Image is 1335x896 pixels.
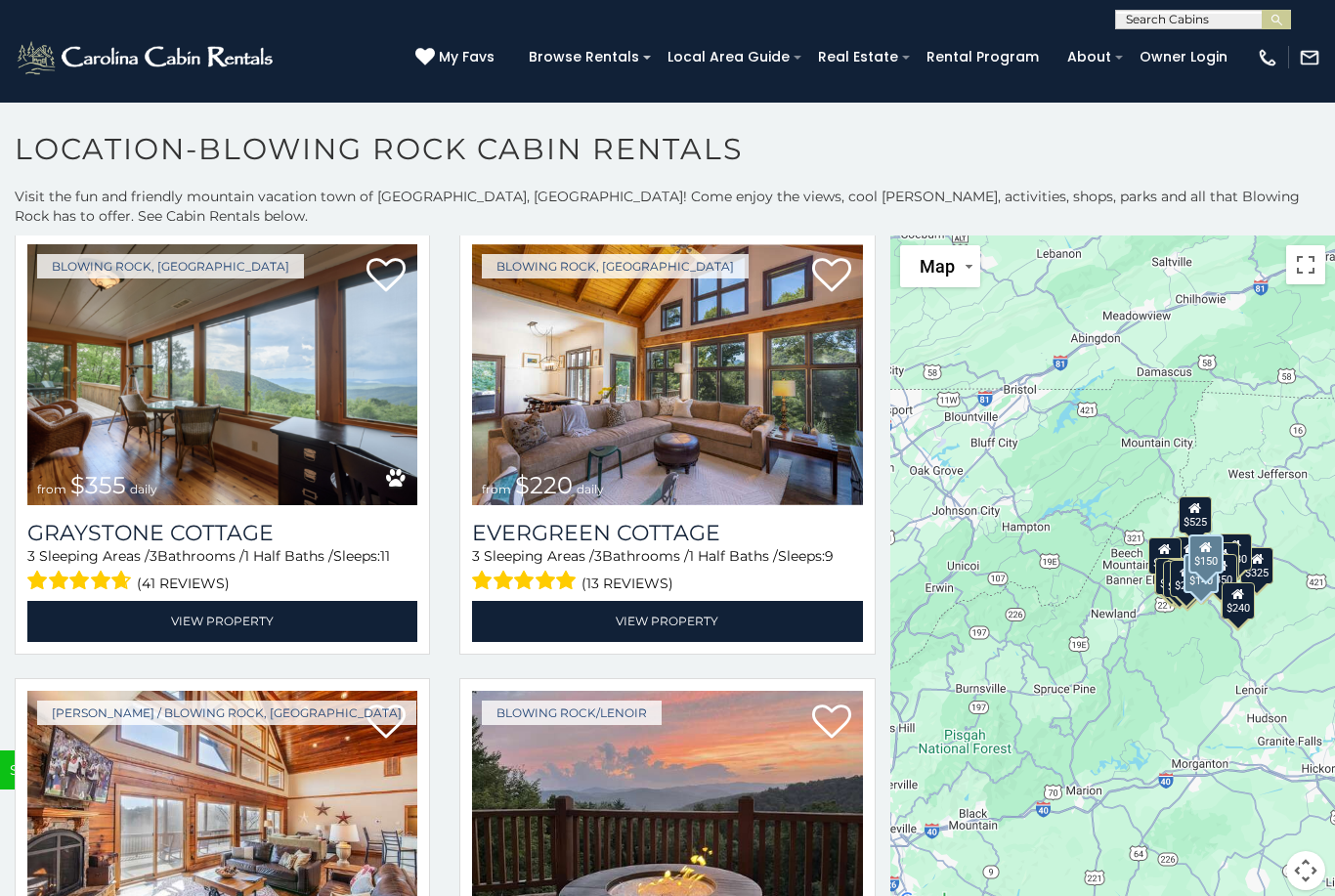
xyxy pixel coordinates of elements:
span: (13 reviews) [581,571,673,596]
div: $410 [1155,558,1188,595]
img: Graystone Cottage [27,244,417,506]
a: Browse Rentals [519,42,649,72]
a: Local Area Guide [658,42,799,72]
img: phone-regular-white.png [1257,47,1278,68]
a: Owner Login [1130,42,1237,72]
a: Blowing Rock, [GEOGRAPHIC_DATA] [482,254,749,278]
div: $220 [1170,560,1203,597]
button: Toggle fullscreen view [1286,245,1325,284]
span: Map [920,256,955,277]
a: View Property [27,601,417,641]
a: [PERSON_NAME] / Blowing Rock, [GEOGRAPHIC_DATA] [37,701,416,725]
a: Add to favorites [366,256,406,297]
a: Blowing Rock/Lenoir [482,701,662,725]
span: from [482,482,511,496]
a: View Property [472,601,862,641]
div: $400 [1148,537,1182,575]
a: Rental Program [917,42,1049,72]
span: 3 [150,547,157,565]
a: Add to favorites [812,256,851,297]
span: (41 reviews) [137,571,230,596]
span: 11 [380,547,390,565]
div: Sleeping Areas / Bathrooms / Sleeps: [27,546,417,596]
img: Evergreen Cottage [472,244,862,506]
span: 1 Half Baths / [244,547,333,565]
span: daily [577,482,604,496]
span: from [37,482,66,496]
div: $150 [1188,534,1224,574]
span: $355 [70,471,126,499]
a: About [1057,42,1121,72]
div: $140 [1184,554,1219,593]
a: Real Estate [808,42,908,72]
img: White-1-2.png [15,38,279,77]
span: $220 [515,471,573,499]
button: Map camera controls [1286,851,1325,890]
a: Graystone Cottage [27,520,417,546]
span: 3 [472,547,480,565]
a: Evergreen Cottage from $220 daily [472,244,862,506]
a: Graystone Cottage from $355 daily [27,244,417,506]
span: 9 [825,547,834,565]
a: Blowing Rock, [GEOGRAPHIC_DATA] [37,254,304,278]
img: mail-regular-white.png [1299,47,1320,68]
span: 3 [594,547,602,565]
a: Add to favorites [812,703,851,744]
span: 3 [27,547,35,565]
span: 1 Half Baths / [689,547,778,565]
div: $355 [1164,561,1197,598]
div: Sleeping Areas / Bathrooms / Sleeps: [472,546,862,596]
a: My Favs [415,47,499,68]
a: Evergreen Cottage [472,520,862,546]
button: Change map style [900,245,980,287]
div: $325 [1241,547,1274,584]
div: $525 [1179,496,1212,533]
span: daily [130,482,157,496]
div: $930 [1219,533,1252,571]
span: My Favs [439,47,495,67]
div: $240 [1222,582,1255,619]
